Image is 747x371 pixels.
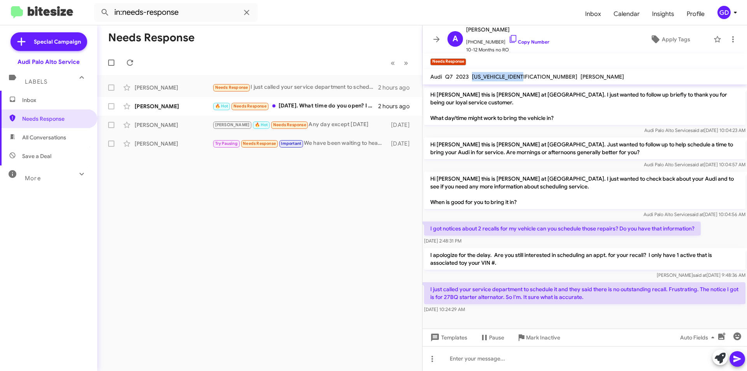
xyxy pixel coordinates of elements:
span: 🔥 Hot [215,104,228,109]
span: [DATE] 10:24:29 AM [424,306,465,312]
button: Next [399,55,413,71]
button: Templates [423,331,473,345]
div: [PERSON_NAME] [135,121,212,129]
span: said at [690,162,704,167]
div: [DATE] [387,121,416,129]
button: Pause [473,331,510,345]
span: said at [691,127,704,133]
div: [DATE]. What time do you open? I want to come when you open [212,102,378,111]
span: [PERSON_NAME] [466,25,549,34]
span: A [452,33,458,45]
a: Profile [680,3,711,25]
div: I just called your service department to schedule it and they said there is no outstanding recall... [212,83,378,92]
span: Labels [25,78,47,85]
span: [US_VEHICLE_IDENTIFICATION_NUMBER] [472,73,577,80]
a: Insights [646,3,680,25]
span: Try Pausing [215,141,238,146]
button: GD [711,6,738,19]
span: Needs Response [243,141,276,146]
button: Auto Fields [674,331,724,345]
div: GD [717,6,731,19]
a: Inbox [579,3,607,25]
span: 10-12 Months no RO [466,46,549,54]
div: [PERSON_NAME] [135,84,212,91]
span: Q7 [445,73,453,80]
div: [DATE] [387,140,416,148]
p: I apologize for the delay. Are you still interested in scheduling an appt. for your recall? I onl... [424,248,745,270]
a: Special Campaign [11,32,87,51]
small: Needs Response [430,58,466,65]
span: Needs Response [215,85,248,90]
span: Needs Response [233,104,267,109]
span: Inbox [22,96,88,104]
span: More [25,175,41,182]
span: Needs Response [273,122,306,127]
span: Audi Palo Alto Service [DATE] 10:04:23 AM [644,127,745,133]
div: Audi Palo Alto Service [18,58,80,66]
span: [PERSON_NAME] [DATE] 9:48:36 AM [657,272,745,278]
button: Previous [386,55,400,71]
div: 2 hours ago [378,84,416,91]
span: All Conversations [22,134,66,141]
span: Audi Palo Alto Service [DATE] 10:04:57 AM [644,162,745,167]
span: Pause [489,331,504,345]
span: said at [690,211,703,217]
span: Needs Response [22,115,88,123]
span: Audi [430,73,442,80]
p: I just called your service department to schedule it and they said there is no outstanding recall... [424,282,745,304]
a: Calendar [607,3,646,25]
span: Templates [429,331,467,345]
p: I got notices about 2 recalls for my vehicle can you schedule those repairs? Do you have that inf... [424,222,701,236]
span: [PERSON_NAME] [215,122,250,127]
span: [DATE] 2:48:31 PM [424,238,461,244]
div: [PERSON_NAME] [135,102,212,110]
span: 🔥 Hot [255,122,268,127]
span: Audi Palo Alto Service [DATE] 10:04:56 AM [644,211,745,217]
span: Auto Fields [680,331,717,345]
span: Special Campaign [34,38,81,46]
input: Search [94,3,258,22]
p: Hi [PERSON_NAME] this is [PERSON_NAME] at [GEOGRAPHIC_DATA]. Just wanted to follow up to help sch... [424,137,745,159]
span: [PHONE_NUMBER] [466,34,549,46]
span: [PERSON_NAME] [580,73,624,80]
span: » [404,58,408,68]
div: [PERSON_NAME] [135,140,212,148]
span: « [391,58,395,68]
span: said at [693,272,707,278]
a: Copy Number [509,39,549,45]
p: Hi [PERSON_NAME] this is [PERSON_NAME] at [GEOGRAPHIC_DATA]. I just wanted to check back about yo... [424,172,745,209]
p: Hi [PERSON_NAME] this is [PERSON_NAME] at [GEOGRAPHIC_DATA]. I just wanted to follow up briefly t... [424,88,745,125]
button: Apply Tags [630,32,710,46]
span: Mark Inactive [526,331,560,345]
h1: Needs Response [108,32,195,44]
nav: Page navigation example [386,55,413,71]
span: Save a Deal [22,152,51,160]
span: 2023 [456,73,469,80]
span: Apply Tags [662,32,690,46]
span: Important [281,141,301,146]
div: Any day except [DATE] [212,120,387,129]
div: 2 hours ago [378,102,416,110]
button: Mark Inactive [510,331,566,345]
div: We have been waiting to hear from you about the part. We keep being told it isn't in to do the se... [212,139,387,148]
